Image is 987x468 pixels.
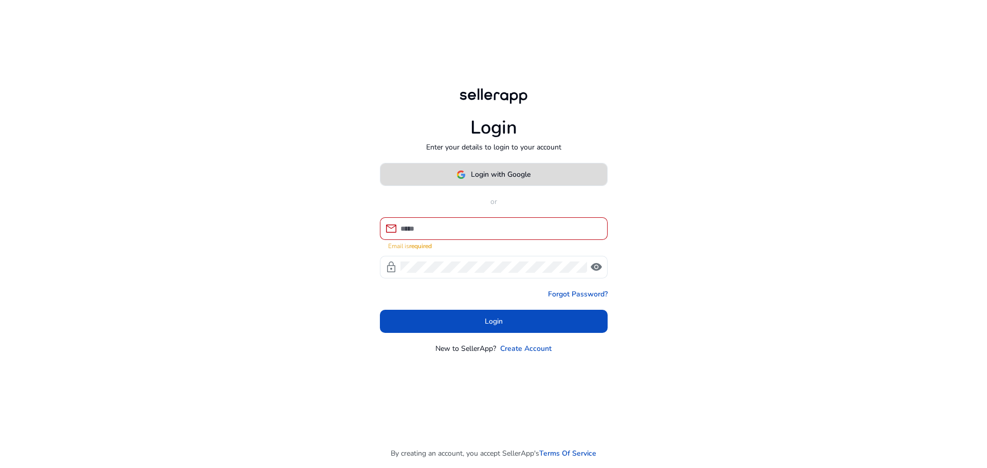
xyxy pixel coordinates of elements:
[500,343,552,354] a: Create Account
[388,240,599,251] mat-error: Email is
[548,289,608,299] a: Forgot Password?
[29,16,50,25] div: v 4.0.25
[456,170,466,179] img: google-logo.svg
[409,242,432,250] strong: required
[27,27,119,36] div: ドメイン: [DOMAIN_NAME]
[380,310,608,333] button: Login
[471,169,531,180] span: Login with Google
[539,448,596,459] a: Terms Of Service
[46,62,86,68] div: ドメイン概要
[590,261,602,273] span: visibility
[385,261,397,273] span: lock
[16,27,25,36] img: website_grey.svg
[119,62,166,68] div: キーワード流入
[485,316,503,327] span: Login
[380,196,608,207] p: or
[426,142,561,153] p: Enter your details to login to your account
[435,343,496,354] p: New to SellerApp?
[108,61,116,69] img: tab_keywords_by_traffic_grey.svg
[385,222,397,235] span: mail
[380,163,608,186] button: Login with Google
[35,61,43,69] img: tab_domain_overview_orange.svg
[470,117,517,139] h1: Login
[16,16,25,25] img: logo_orange.svg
